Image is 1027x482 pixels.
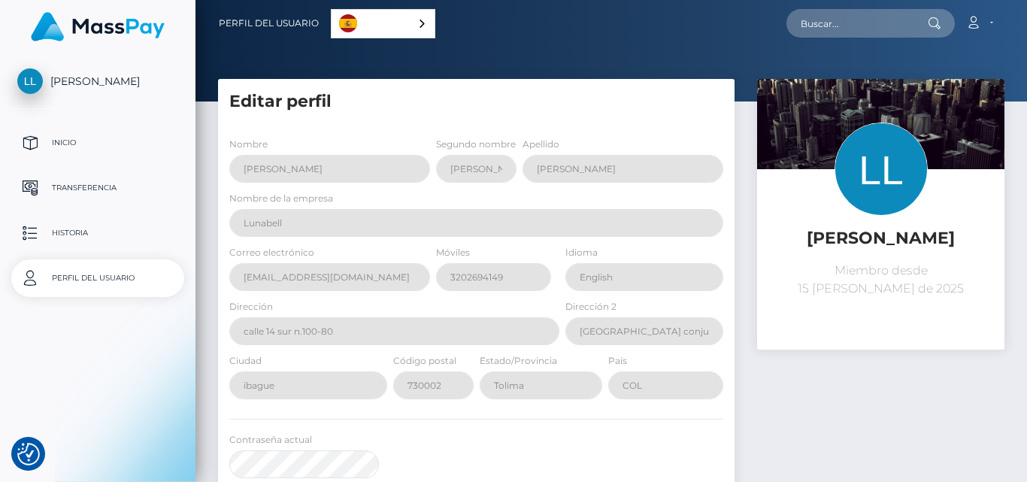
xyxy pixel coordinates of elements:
label: Contraseña actual [229,433,312,447]
label: Nombre [229,138,268,151]
label: Código postal [393,354,456,368]
a: Transferencia [11,169,184,207]
a: Historia [11,214,184,252]
h5: [PERSON_NAME] [768,227,993,250]
input: Buscar... [786,9,928,38]
label: Idioma [565,246,598,259]
label: Dirección [229,300,273,314]
p: Miembro desde 15 [PERSON_NAME] de 2025 [768,262,993,298]
label: Correo electrónico [229,246,314,259]
label: Móviles [436,246,470,259]
label: Nombre de la empresa [229,192,333,205]
img: MassPay [31,12,165,41]
label: Segundo nombre [436,138,516,151]
a: Español [332,10,435,38]
label: Ciudad [229,354,262,368]
img: ... [757,79,1004,244]
aside: Language selected: Español [331,9,435,38]
label: País [608,354,627,368]
h5: Editar perfil [229,90,723,114]
p: Historia [17,222,178,244]
button: Consent Preferences [17,443,40,465]
a: Perfil del usuario [219,8,319,39]
a: Inicio [11,124,184,162]
span: [PERSON_NAME] [11,74,184,88]
div: Language [331,9,435,38]
img: Revisit consent button [17,443,40,465]
p: Inicio [17,132,178,154]
label: Apellido [523,138,559,151]
p: Transferencia [17,177,178,199]
label: Dirección 2 [565,300,617,314]
a: Perfil del usuario [11,259,184,297]
p: Perfil del usuario [17,267,178,290]
label: Estado/Provincia [480,354,557,368]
